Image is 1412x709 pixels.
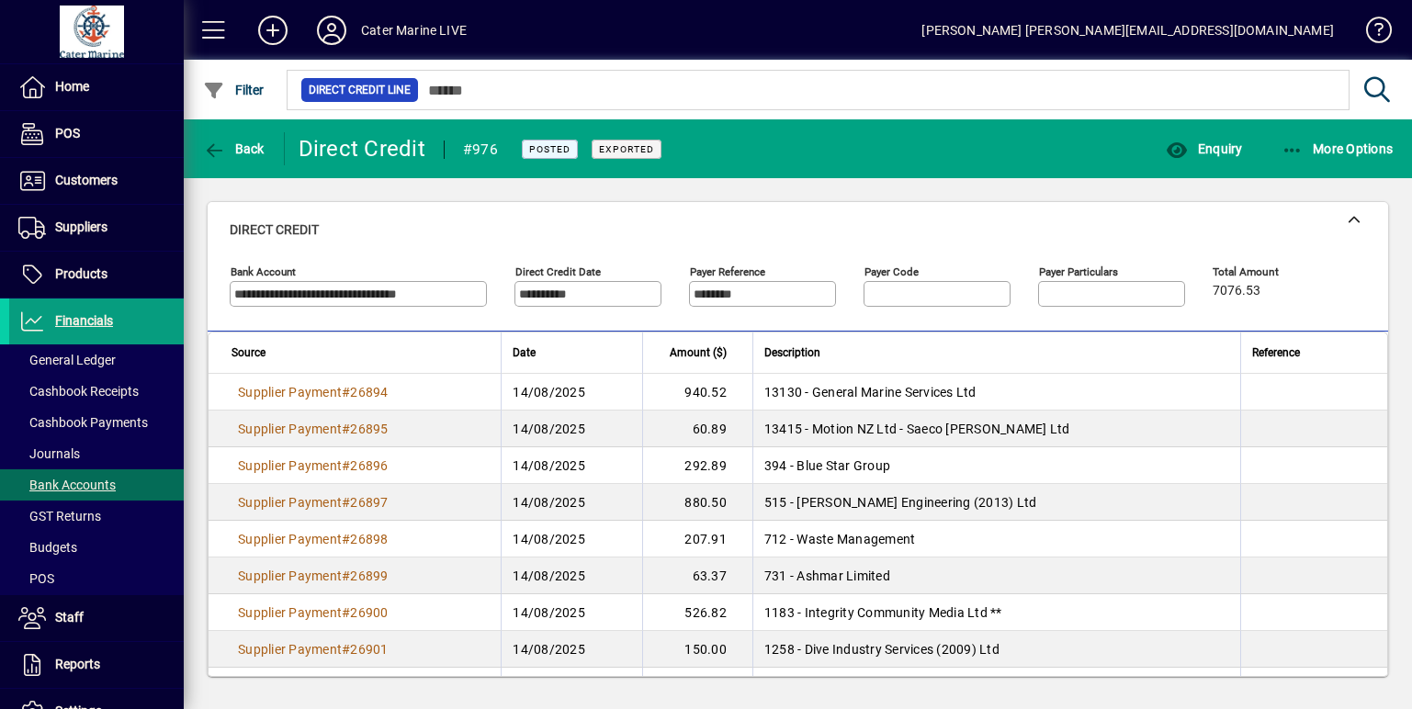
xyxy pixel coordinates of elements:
span: Customers [55,173,118,187]
td: 14/08/2025 [501,374,642,411]
span: Products [55,266,107,281]
span: Description [764,343,820,363]
span: 13130 - General Marine Services Ltd [764,385,977,400]
a: Cashbook Payments [9,407,184,438]
a: Supplier Payment#26900 [232,602,395,623]
a: Suppliers [9,205,184,251]
span: 26894 [350,385,388,400]
span: Journals [18,446,80,461]
span: POS [55,126,80,141]
span: 1183 - Integrity Community Media Ltd ** [764,605,1002,620]
a: POS [9,563,184,594]
td: 14/08/2025 [501,631,642,668]
td: 60.89 [642,411,752,447]
span: Supplier Payment [238,532,342,546]
td: 14/08/2025 [501,557,642,594]
span: 515 - [PERSON_NAME] Engineering (2013) Ltd [764,495,1037,510]
span: Total Amount [1213,266,1323,278]
span: Supplier Payment [238,458,342,473]
td: 63.37 [642,557,752,594]
button: Filter [198,73,269,107]
td: 14/08/2025 [501,484,642,521]
span: 26901 [350,642,388,657]
a: Knowledge Base [1352,4,1389,63]
span: Back [203,141,265,156]
div: [PERSON_NAME] [PERSON_NAME][EMAIL_ADDRESS][DOMAIN_NAME] [921,16,1334,45]
span: Amount ($) [670,343,727,363]
span: # [342,605,350,620]
a: Customers [9,158,184,204]
a: Bank Accounts [9,469,184,501]
a: Cashbook Receipts [9,376,184,407]
mat-label: Bank Account [231,265,296,278]
a: Supplier Payment#26895 [232,419,395,439]
a: Supplier Payment#26896 [232,456,395,476]
td: 150.00 [642,631,752,668]
span: 731 - Ashmar Limited [764,568,890,583]
span: Supplier Payment [238,642,342,657]
span: Budgets [18,540,77,555]
span: Direct Credit Line [309,81,411,99]
span: # [342,495,350,510]
a: Reports [9,642,184,688]
span: Supplier Payment [238,605,342,620]
span: Supplier Payment [238,495,342,510]
span: Source [232,343,265,363]
div: Reference [1252,343,1364,363]
span: 26897 [350,495,388,510]
span: Date [513,343,536,363]
span: Filter [203,83,265,97]
span: More Options [1282,141,1394,156]
span: 13415 - Motion NZ Ltd - Saeco [PERSON_NAME] Ltd [764,422,1070,436]
span: Supplier Payment [238,568,342,583]
span: Supplier Payment [238,385,342,400]
a: Home [9,64,184,110]
td: 14/08/2025 [501,447,642,484]
a: POS [9,111,184,157]
mat-label: Payer Code [864,265,919,278]
span: # [342,422,350,436]
a: General Ledger [9,344,184,376]
button: Add [243,14,302,47]
span: 26896 [350,458,388,473]
span: 1258 - Dive Industry Services (2009) Ltd [764,642,1000,657]
span: Financials [55,313,113,328]
span: POS [18,571,54,586]
span: Cashbook Receipts [18,384,139,399]
span: 712 - Waste Management [764,532,916,546]
a: Supplier Payment#26901 [232,639,395,659]
button: Back [198,132,269,165]
button: More Options [1277,132,1398,165]
td: 14/08/2025 [501,411,642,447]
span: 26898 [350,532,388,546]
span: 26899 [350,568,388,583]
td: 390.09 [642,668,752,704]
span: Reference [1252,343,1300,363]
span: Enquiry [1166,141,1242,156]
div: Description [764,343,1229,363]
a: Products [9,252,184,298]
span: # [342,642,350,657]
span: Staff [55,610,84,625]
span: Cashbook Payments [18,415,148,430]
span: # [342,532,350,546]
span: GST Returns [18,509,101,523]
div: Cater Marine LIVE [361,16,467,45]
button: Enquiry [1161,132,1247,165]
span: Home [55,79,89,94]
a: Supplier Payment#26894 [232,382,395,402]
a: Budgets [9,532,184,563]
span: Exported [599,143,654,155]
td: 526.82 [642,594,752,631]
span: Reports [55,657,100,671]
span: # [342,568,350,583]
app-page-header-button: Back [184,132,285,165]
a: Supplier Payment#26897 [232,492,395,512]
a: Journals [9,438,184,469]
span: General Ledger [18,353,116,367]
td: 14/08/2025 [501,594,642,631]
div: Source [232,343,490,363]
a: Supplier Payment#26899 [232,566,395,586]
mat-label: Payer Particulars [1039,265,1118,278]
span: 26895 [350,422,388,436]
